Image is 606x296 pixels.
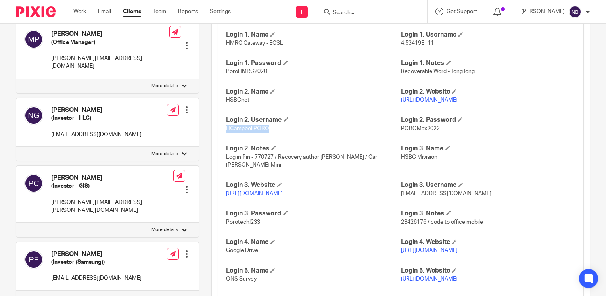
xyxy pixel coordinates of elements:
[73,8,86,15] a: Work
[153,8,166,15] a: Team
[332,10,403,17] input: Search
[226,248,258,253] span: Google Drive
[24,106,43,125] img: svg%3E
[24,250,43,269] img: svg%3E
[401,238,575,246] h4: Login 4. Website
[401,144,575,153] h4: Login 3. Name
[151,227,178,233] p: More details
[24,174,43,193] img: svg%3E
[16,6,56,17] img: Pixie
[226,31,401,39] h4: Login 1. Name
[51,38,169,46] h5: (Office Manager)
[401,219,483,225] span: 23426176 / code to office mobile
[569,6,581,18] img: svg%3E
[51,250,142,258] h4: [PERSON_NAME]
[401,31,575,39] h4: Login 1. Username
[226,267,401,275] h4: Login 5. Name
[401,116,575,124] h4: Login 2. Password
[226,154,377,168] span: Log in Pin - 770727 / Recovery author [PERSON_NAME] / Car [PERSON_NAME] Mini
[521,8,565,15] p: [PERSON_NAME]
[226,276,257,282] span: ONS Survey
[401,267,575,275] h4: Login 5. Website
[226,181,401,189] h4: Login 3. Website
[178,8,198,15] a: Reports
[401,126,440,131] span: POROMax2022
[401,181,575,189] h4: Login 3. Username
[401,191,491,196] span: [EMAIL_ADDRESS][DOMAIN_NAME]
[401,210,575,218] h4: Login 3. Notes
[51,114,142,122] h5: (Investor - HLC)
[226,40,283,46] span: HMRC Gateway - ECSL
[51,30,169,38] h4: [PERSON_NAME]
[401,40,434,46] span: 4.53419E+11
[226,191,283,196] a: [URL][DOMAIN_NAME]
[447,9,477,14] span: Get Support
[226,116,401,124] h4: Login 2. Username
[226,238,401,246] h4: Login 4. Name
[98,8,111,15] a: Email
[51,182,173,190] h5: (Investor - GIS)
[51,131,142,138] p: [EMAIL_ADDRESS][DOMAIN_NAME]
[51,106,142,114] h4: [PERSON_NAME]
[226,88,401,96] h4: Login 2. Name
[401,248,458,253] a: [URL][DOMAIN_NAME]
[401,88,575,96] h4: Login 2. Website
[51,258,142,266] h5: (Investor (Samsung))
[51,198,173,215] p: [PERSON_NAME][EMAIL_ADDRESS][PERSON_NAME][DOMAIN_NAME]
[226,69,267,74] span: PoroHMRC2020
[226,210,401,218] h4: Login 3. Password
[401,154,437,160] span: HSBC Mivision
[226,97,249,103] span: HSBCnet
[151,151,178,157] p: More details
[226,126,269,131] span: HCampbellPORO
[24,30,43,49] img: svg%3E
[401,276,458,282] a: [URL][DOMAIN_NAME]
[51,54,169,71] p: [PERSON_NAME][EMAIL_ADDRESS][DOMAIN_NAME]
[51,174,173,182] h4: [PERSON_NAME]
[210,8,231,15] a: Settings
[226,219,260,225] span: Porotech!233
[401,97,458,103] a: [URL][DOMAIN_NAME]
[151,83,178,89] p: More details
[401,69,475,74] span: Recoverable Word - TongTong
[401,59,575,67] h4: Login 1. Notes
[123,8,141,15] a: Clients
[51,274,142,282] p: [EMAIL_ADDRESS][DOMAIN_NAME]
[226,144,401,153] h4: Login 2. Notes
[226,59,401,67] h4: Login 1. Password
